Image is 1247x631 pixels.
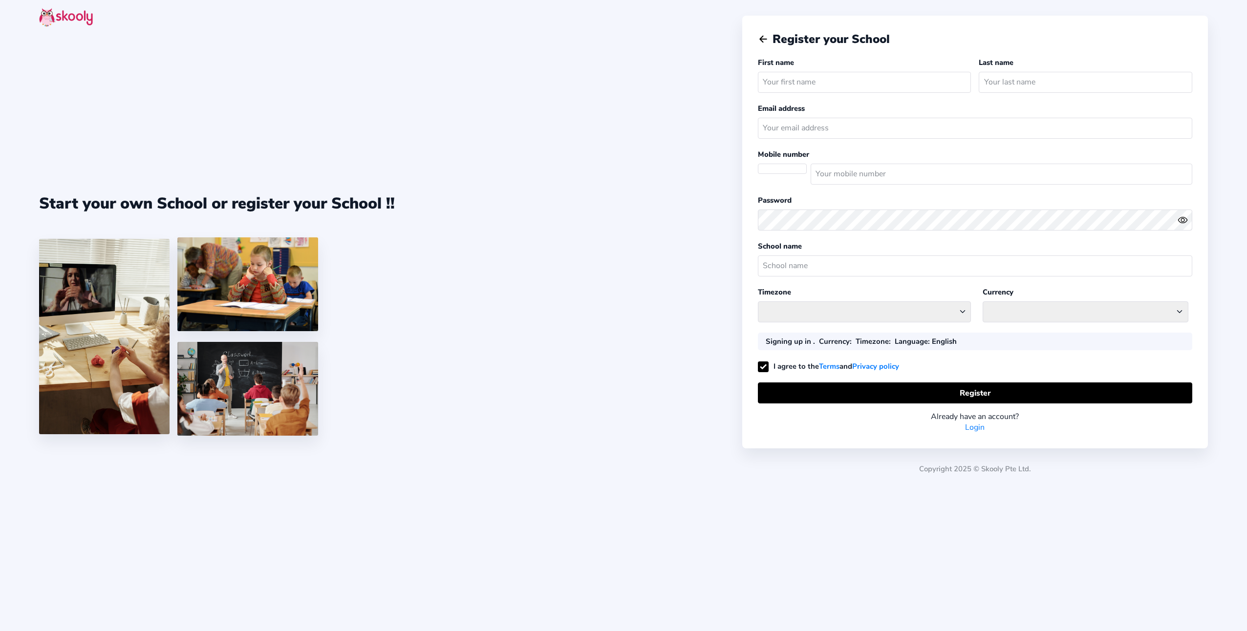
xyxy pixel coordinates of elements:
[979,72,1192,93] input: Your last name
[856,337,889,346] b: Timezone
[811,164,1192,185] input: Your mobile number
[758,361,899,371] label: I agree to the and
[1178,215,1192,225] button: eye outlineeye off outline
[1178,215,1188,225] ion-icon: eye outline
[177,342,318,436] img: 5.png
[856,337,891,346] div: :
[39,193,395,214] div: Start your own School or register your School !!
[819,337,850,346] b: Currency
[742,448,1208,482] div: Copyright 2025 © Skooly Pte Ltd.
[758,34,769,44] button: arrow back outline
[895,337,957,346] div: : English
[758,58,794,67] label: First name
[177,237,318,331] img: 4.png
[758,411,1192,422] div: Already have an account?
[758,241,802,251] label: School name
[895,337,928,346] b: Language
[852,360,899,373] a: Privacy policy
[758,104,805,113] label: Email address
[819,337,852,346] div: :
[983,287,1013,297] label: Currency
[39,8,93,27] img: skooly-logo.png
[758,287,791,297] label: Timezone
[758,72,971,93] input: Your first name
[758,195,792,205] label: Password
[758,149,809,159] label: Mobile number
[758,255,1192,276] input: School name
[819,360,839,373] a: Terms
[39,239,170,434] img: 1.jpg
[979,58,1013,67] label: Last name
[758,118,1192,139] input: Your email address
[965,422,985,433] a: Login
[766,337,815,346] div: Signing up in .
[758,382,1192,403] button: Register
[773,31,890,47] span: Register your School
